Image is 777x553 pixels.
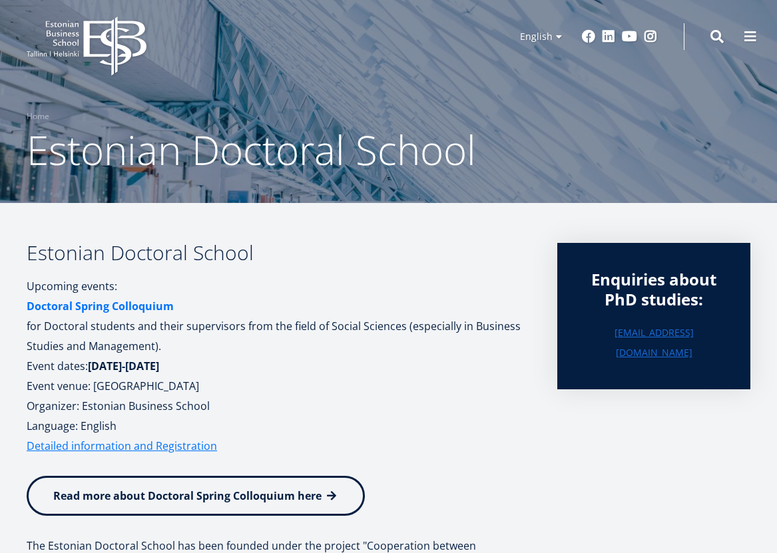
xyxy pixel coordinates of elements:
strong: [DATE]-[DATE] [88,359,159,373]
a: Facebook [582,30,595,43]
a: Home [27,110,49,123]
p: for Doctoral students and their supervisors from the field of Social Sciences (especially in Busi... [27,296,531,436]
a: Youtube [622,30,637,43]
a: [EMAIL_ADDRESS][DOMAIN_NAME] [584,323,724,363]
a: Read more about Doctoral Spring Colloquium here [27,476,365,516]
span: Estonian Doctoral School [27,122,476,177]
a: Doctoral Spring Colloquium [27,296,174,316]
a: Instagram [644,30,657,43]
strong: Doctoral Spring Colloquium [27,299,174,313]
div: Enquiries about PhD studies: [584,270,724,309]
p: Upcoming events: [27,276,531,296]
span: Read more about Doctoral Spring Colloquium here [53,488,322,503]
a: Linkedin [602,30,615,43]
b: Estonian Doctoral School [27,239,254,266]
a: Detailed information and Registration [27,436,217,456]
